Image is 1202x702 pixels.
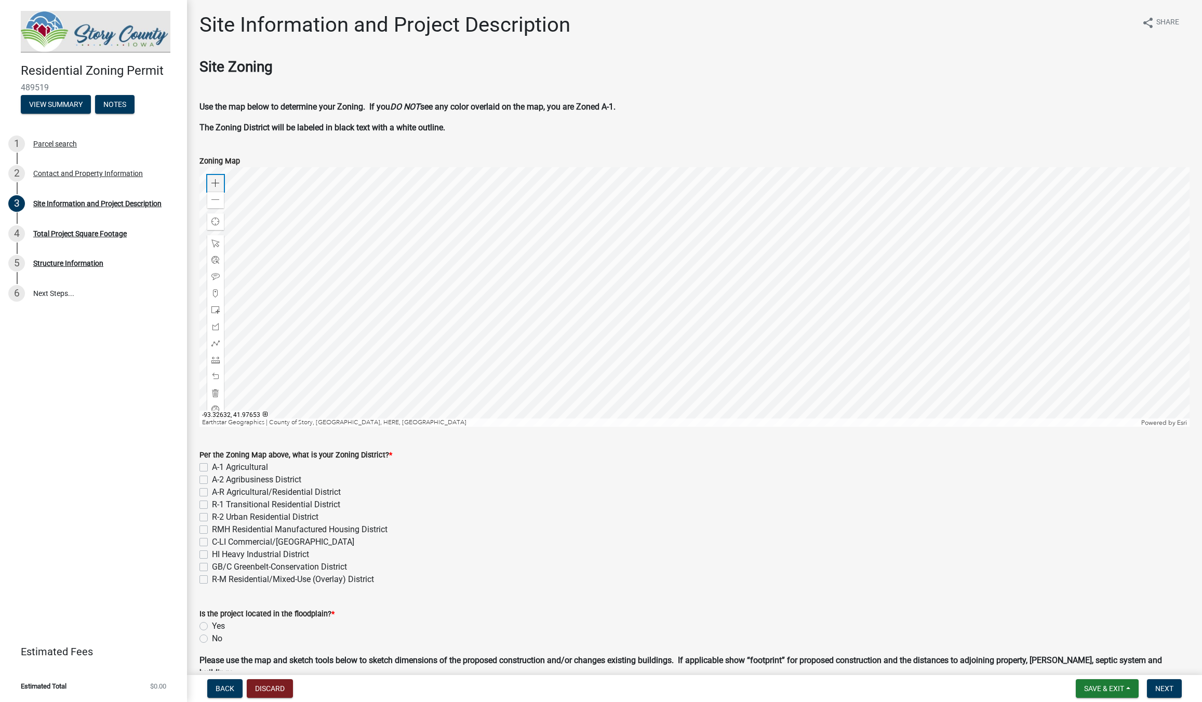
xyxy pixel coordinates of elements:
span: Back [216,684,234,693]
label: Is the project located in the floodplain? [199,611,335,618]
div: 4 [8,225,25,242]
div: 5 [8,255,25,272]
div: Powered by [1139,419,1190,427]
span: Share [1156,17,1179,29]
wm-modal-confirm: Notes [95,101,135,109]
strong: see any color overlaid on the map, you are Zoned A-1. [420,102,616,112]
label: No [212,632,222,645]
a: Estimated Fees [8,641,170,662]
div: Site Information and Project Description [33,200,162,207]
span: 489519 [21,83,166,92]
button: Next [1147,679,1182,698]
span: Estimated Total [21,683,66,690]
button: Notes [95,95,135,114]
span: $0.00 [150,683,166,690]
div: 2 [8,165,25,182]
wm-modal-confirm: Summary [21,101,91,109]
div: Contact and Property Information [33,170,143,177]
button: Discard [247,679,293,698]
label: Yes [212,620,225,632]
span: Save & Exit [1084,684,1124,693]
label: Zoning Map [199,158,240,165]
strong: DO NOT [390,102,420,112]
div: Structure Information [33,260,103,267]
button: View Summary [21,95,91,114]
div: Earthstar Geographics | County of Story, [GEOGRAPHIC_DATA], HERE, [GEOGRAPHIC_DATA] [199,419,1139,427]
div: 6 [8,285,25,302]
strong: Site Zoning [199,58,273,75]
div: Zoom in [207,175,224,192]
button: Back [207,679,243,698]
strong: Use the map below to determine your Zoning. If you [199,102,390,112]
i: share [1142,17,1154,29]
strong: The Zoning District will be labeled in black text with a white outline. [199,123,445,132]
label: C-LI Commercial/[GEOGRAPHIC_DATA] [212,536,354,548]
label: GB/C Greenbelt-Conservation District [212,561,347,573]
label: R-M Residential/Mixed-Use (Overlay) District [212,573,374,586]
label: A-R Agricultural/Residential District [212,486,341,498]
div: Parcel search [33,140,77,147]
label: RMH Residential Manufactured Housing District [212,523,388,536]
h1: Site Information and Project Description [199,12,570,37]
span: Next [1155,684,1173,693]
label: R-2 Urban Residential District [212,511,318,523]
div: Zoom out [207,192,224,208]
button: Save & Exit [1076,679,1139,698]
a: Esri [1177,419,1187,426]
h4: Residential Zoning Permit [21,63,179,78]
strong: Please use the map and sketch tools below to sketch dimensions of the proposed construction and/o... [199,655,1162,678]
label: HI Heavy Industrial District [212,548,309,561]
div: Total Project Square Footage [33,230,127,237]
img: Story County, Iowa [21,11,170,52]
div: Find my location [207,213,224,230]
label: Per the Zoning Map above, what is your Zoning District? [199,452,392,459]
label: A-1 Agricultural [212,461,268,474]
button: shareShare [1133,12,1187,33]
label: R-1 Transitional Residential District [212,498,340,511]
div: 3 [8,195,25,212]
label: A-2 Agribusiness District [212,474,301,486]
div: 1 [8,136,25,152]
